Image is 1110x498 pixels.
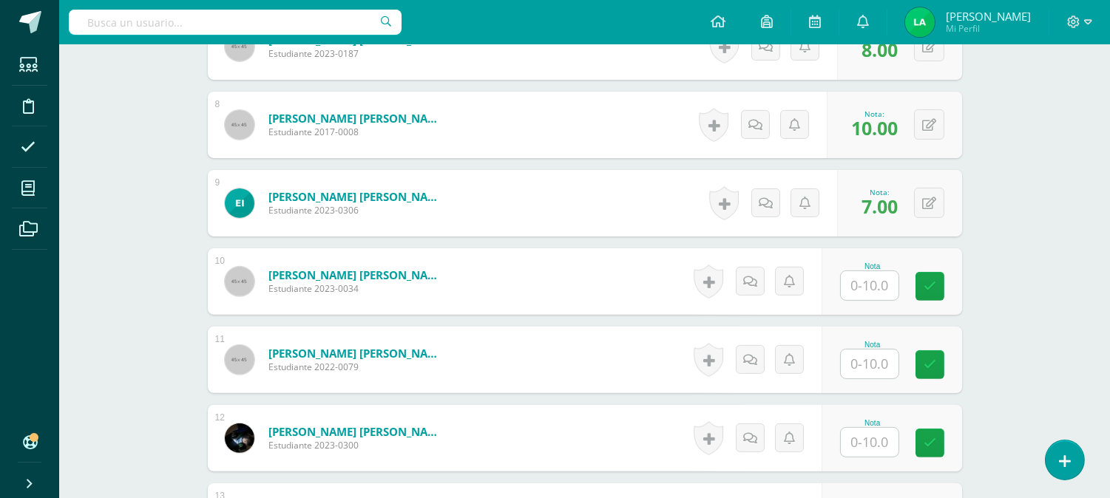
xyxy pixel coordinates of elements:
span: Estudiante 2023-0306 [268,204,446,216]
img: 98e2c004d1c254c9c674b905696a2176.png [225,423,254,453]
img: 45x45 [225,110,254,140]
input: 0-10.0 [841,349,899,378]
div: Nota [840,262,905,270]
span: Estudiante 2022-0079 [268,361,446,373]
img: 9a1e7f6ee7d2d53670f65b8a0401b2da.png [905,7,935,37]
div: Nota [840,419,905,427]
img: 69ba1c60a8228d1e6303824ce1cc6def.png [225,188,254,218]
span: 8.00 [862,37,898,62]
span: Estudiante 2023-0187 [268,47,446,60]
input: 0-10.0 [841,428,899,457]
span: Estudiante 2023-0300 [268,439,446,451]
div: Nota [840,341,905,349]
div: Nota: [862,187,898,197]
a: [PERSON_NAME] [PERSON_NAME] [268,346,446,361]
a: [PERSON_NAME] [PERSON_NAME] [268,267,446,282]
a: [PERSON_NAME] [PERSON_NAME] [268,424,446,439]
a: [PERSON_NAME] [PERSON_NAME] [268,189,446,204]
img: 45x45 [225,32,254,61]
span: [PERSON_NAME] [946,9,1031,24]
span: 7.00 [862,194,898,219]
img: 45x45 [225,345,254,375]
a: [PERSON_NAME] [PERSON_NAME] [268,111,446,126]
input: Busca un usuario... [69,10,402,35]
span: 10.00 [851,115,898,140]
img: 45x45 [225,267,254,296]
div: Nota: [851,109,898,119]
span: Estudiante 2017-0008 [268,126,446,138]
input: 0-10.0 [841,271,899,300]
span: Mi Perfil [946,22,1031,35]
span: Estudiante 2023-0034 [268,282,446,295]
